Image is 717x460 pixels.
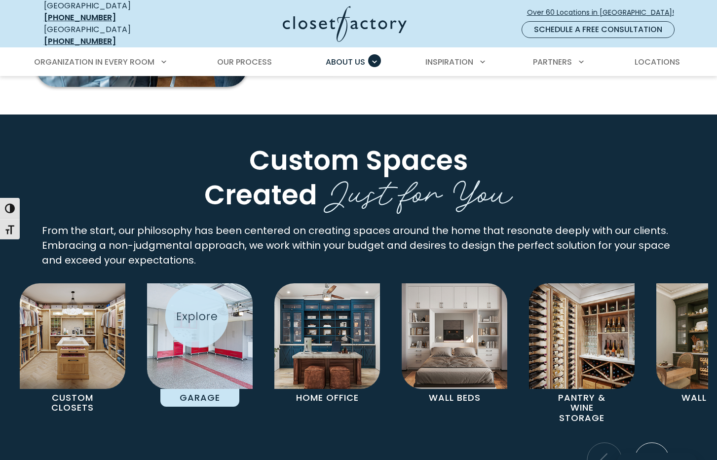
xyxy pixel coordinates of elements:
a: [PHONE_NUMBER] [44,12,116,23]
span: Organization in Every Room [34,56,154,68]
p: From the start, our philosophy has been centered on creating spaces around the home that resonate... [42,223,676,268]
span: Custom Spaces [249,141,468,179]
p: Garage [160,389,240,407]
img: Wall Bed [402,283,507,389]
span: Partners [533,56,572,68]
p: Pantry & Wine Storage [542,389,622,427]
p: Custom Closets [33,389,113,417]
a: Home Office featuring desk and custom cabinetry Home Office [264,283,391,407]
span: Our Process [217,56,272,68]
img: Home Office featuring desk and custom cabinetry [274,283,380,389]
a: Over 60 Locations in [GEOGRAPHIC_DATA]! [527,4,682,21]
span: Inspiration [425,56,473,68]
span: Just for You [324,165,513,215]
a: Custom Pantry Pantry & Wine Storage [518,283,645,427]
p: Home Office [288,389,367,407]
div: [GEOGRAPHIC_DATA] [44,24,187,47]
nav: Primary Menu [27,48,690,76]
span: Created [204,176,317,214]
a: Wall Bed Wall Beds [391,283,518,407]
a: Custom Closet with island Custom Closets [9,283,136,417]
img: Custom Pantry [529,283,635,389]
a: [PHONE_NUMBER] [44,36,116,47]
span: About Us [326,56,365,68]
img: Closet Factory Logo [283,6,407,42]
span: Over 60 Locations in [GEOGRAPHIC_DATA]! [527,7,682,18]
span: Locations [635,56,680,68]
p: Wall Beds [415,389,494,407]
a: Garage Cabinets Garage [136,283,264,407]
img: Custom Closet with island [20,283,125,389]
img: Garage Cabinets [147,283,253,389]
a: Schedule a Free Consultation [522,21,675,38]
